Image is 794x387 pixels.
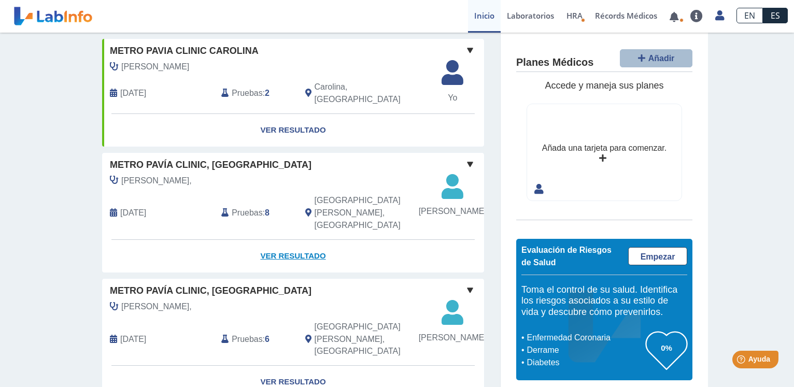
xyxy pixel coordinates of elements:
[120,207,146,219] span: 2025-09-02
[521,284,687,318] h5: Toma el control de su salud. Identifica los riesgos asociados a su estilo de vida y descubre cómo...
[120,87,146,99] span: 1899-12-30
[102,114,484,147] a: Ver Resultado
[214,194,297,232] div: :
[315,81,429,106] span: Carolina, PR
[102,240,484,273] a: Ver Resultado
[315,194,429,232] span: San Juan, PR
[110,158,311,172] span: Metro Pavía Clinic, [GEOGRAPHIC_DATA]
[736,8,763,23] a: EN
[545,80,663,91] span: Accede y maneja sus planes
[648,54,675,63] span: Añadir
[110,44,259,58] span: Metro Pavia Clinic Carolina
[121,61,189,73] span: Almonte, Cesar
[232,207,262,219] span: Pruebas
[121,300,192,313] span: Suarez Dominguez,
[620,49,692,67] button: Añadir
[265,335,270,343] b: 6
[214,81,297,106] div: :
[702,347,783,376] iframe: Help widget launcher
[628,247,687,265] a: Empezar
[232,333,262,346] span: Pruebas
[646,341,687,354] h3: 0%
[315,321,429,358] span: San Juan, PR
[214,321,297,358] div: :
[524,344,646,356] li: Derrame
[265,208,270,217] b: 8
[542,142,667,154] div: Añada una tarjeta para comenzar.
[419,332,487,344] span: [PERSON_NAME]
[763,8,788,23] a: ES
[521,246,612,267] span: Evaluación de Riesgos de Salud
[641,252,675,261] span: Empezar
[110,284,311,298] span: Metro Pavía Clinic, [GEOGRAPHIC_DATA]
[232,87,262,99] span: Pruebas
[435,92,470,104] span: Yo
[516,56,593,69] h4: Planes Médicos
[524,332,646,344] li: Enfermedad Coronaria
[419,205,487,218] span: [PERSON_NAME]
[120,333,146,346] span: 2025-07-02
[566,10,583,21] span: HRA
[121,175,192,187] span: Suarez Dominguez,
[265,89,270,97] b: 2
[524,356,646,369] li: Diabetes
